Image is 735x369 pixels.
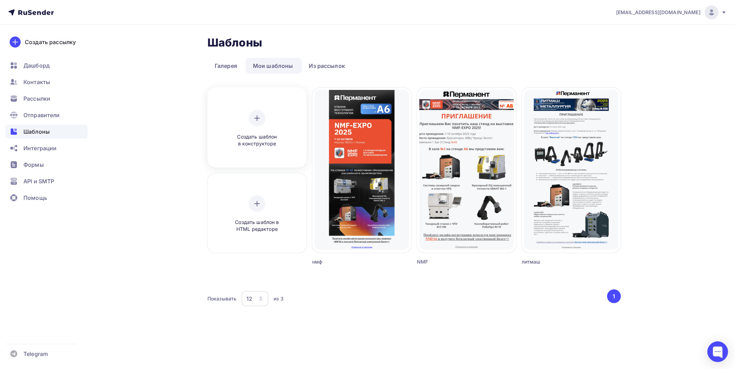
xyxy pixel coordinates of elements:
[616,6,727,19] a: [EMAIL_ADDRESS][DOMAIN_NAME]
[207,295,236,302] div: Показывать
[417,258,491,265] div: NMF
[312,258,387,265] div: нмф
[23,194,47,202] span: Помощь
[224,219,290,233] span: Создать шаблон в HTML редакторе
[607,289,621,303] button: Go to page 1
[6,75,88,89] a: Контакты
[241,291,269,307] button: 12
[6,92,88,105] a: Рассылки
[207,36,262,50] h2: Шаблоны
[6,108,88,122] a: Отправители
[522,258,596,265] div: литмаш
[6,59,88,72] a: Дашборд
[224,133,290,147] span: Создать шаблон в конструкторе
[606,289,621,303] ul: Pagination
[23,78,50,86] span: Контакты
[23,161,44,169] span: Формы
[23,177,54,185] span: API и SMTP
[246,58,300,74] a: Мои шаблоны
[274,295,284,302] div: из 3
[207,58,244,74] a: Галерея
[23,127,50,136] span: Шаблоны
[23,111,60,119] span: Отправители
[6,158,88,172] a: Формы
[302,58,353,74] a: Из рассылок
[6,125,88,139] a: Шаблоны
[23,94,50,103] span: Рассылки
[23,61,50,70] span: Дашборд
[23,144,57,152] span: Интеграции
[23,350,48,358] span: Telegram
[246,295,252,303] div: 12
[616,9,701,16] span: [EMAIL_ADDRESS][DOMAIN_NAME]
[25,38,76,46] div: Создать рассылку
